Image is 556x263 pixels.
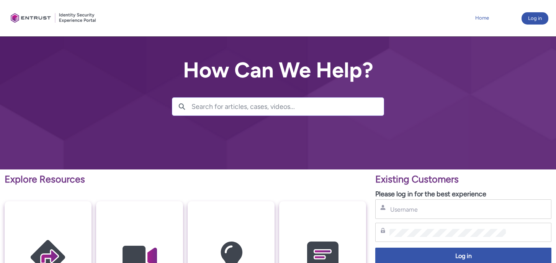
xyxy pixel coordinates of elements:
span: Log in [380,252,546,261]
input: Search for articles, cases, videos... [191,98,384,115]
a: Home [473,12,491,24]
p: Existing Customers [375,172,551,187]
button: Log in [522,12,548,25]
p: Explore Resources [5,172,366,187]
p: Please log in for the best experience [375,189,551,199]
input: Username [389,205,506,214]
h2: How Can We Help? [172,58,384,82]
button: Search [172,98,191,115]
